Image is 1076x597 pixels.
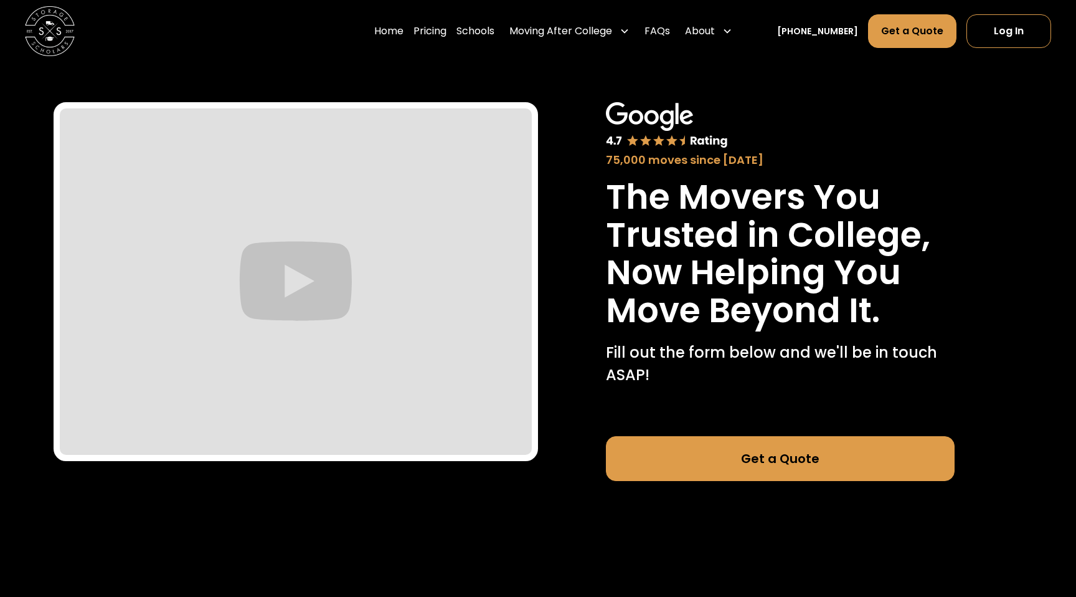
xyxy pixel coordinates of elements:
[606,102,728,149] img: Google 4.7 star rating
[868,14,956,48] a: Get a Quote
[680,14,737,49] div: About
[966,14,1051,48] a: Log In
[685,24,715,39] div: About
[644,14,670,49] a: FAQs
[504,14,635,49] div: Moving After College
[777,25,858,38] a: [PHONE_NUMBER]
[606,341,955,386] p: Fill out the form below and we'll be in touch ASAP!
[509,24,612,39] div: Moving After College
[606,178,955,329] h1: The Movers You Trusted in College, Now Helping You Move Beyond It.
[456,14,494,49] a: Schools
[25,6,75,56] img: Storage Scholars main logo
[606,436,955,481] a: Get a Quote
[413,14,446,49] a: Pricing
[606,151,955,168] div: 75,000 moves since [DATE]
[60,108,532,455] iframe: Graduate Shipping
[374,14,404,49] a: Home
